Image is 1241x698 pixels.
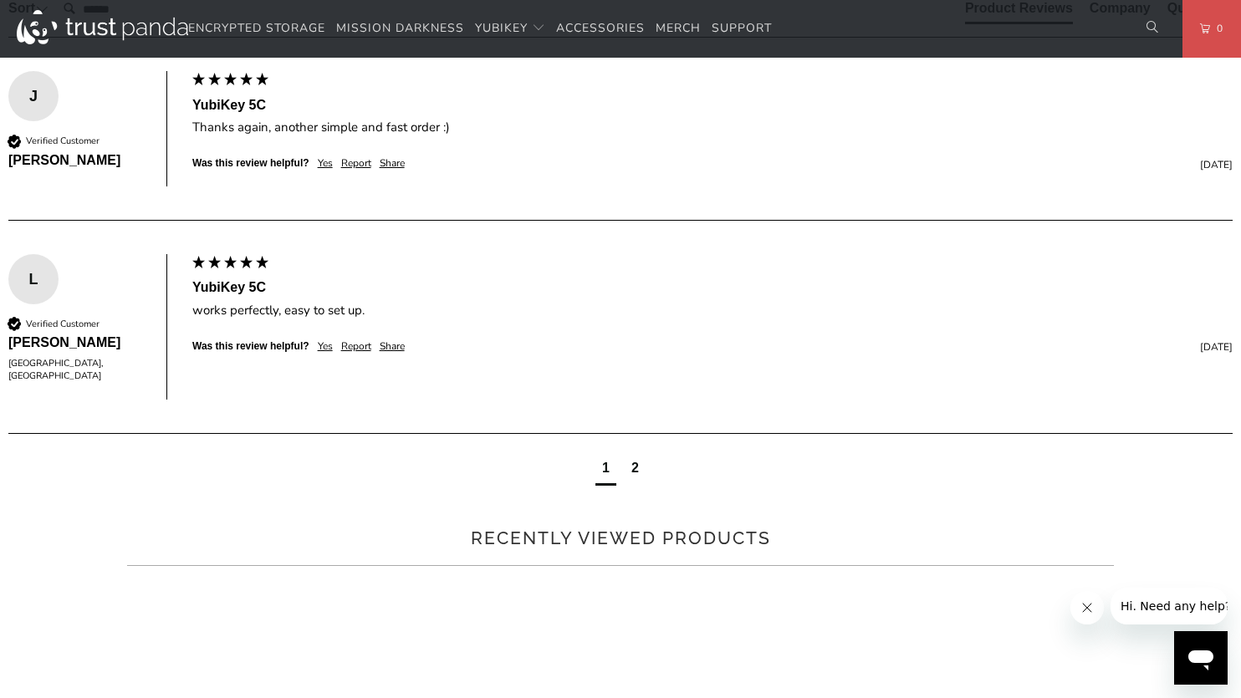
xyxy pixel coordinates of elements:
[336,20,464,36] span: Mission Darkness
[475,20,528,36] span: YubiKey
[1174,631,1228,685] iframe: Button to launch messaging window
[475,9,545,48] summary: YubiKey
[192,156,309,171] div: Was this review helpful?
[631,459,639,477] div: page2
[380,156,405,171] div: Share
[318,156,333,171] div: Yes
[341,339,371,354] div: Report
[595,455,616,486] div: current page1
[556,20,645,36] span: Accessories
[8,84,59,109] div: J
[192,302,1233,319] div: works perfectly, easy to set up.
[602,459,610,477] div: page1
[26,318,100,330] div: Verified Customer
[17,10,188,44] img: Trust Panda Australia
[188,20,325,36] span: Encrypted Storage
[191,254,270,274] div: 5 star rating
[712,9,772,48] a: Support
[8,267,59,292] div: L
[712,20,772,36] span: Support
[127,525,1114,552] h2: Recently viewed products
[1070,591,1104,624] iframe: Close message
[1111,588,1228,624] iframe: Message from company
[26,135,100,147] div: Verified Customer
[413,340,1233,354] div: [DATE]
[656,9,701,48] a: Merch
[380,339,405,354] div: Share
[413,158,1233,172] div: [DATE]
[8,334,150,352] div: [PERSON_NAME]
[192,119,1233,136] div: Thanks again, another simple and fast order :)
[8,357,150,383] div: [GEOGRAPHIC_DATA], [GEOGRAPHIC_DATA]
[556,9,645,48] a: Accessories
[1210,19,1223,38] span: 0
[188,9,325,48] a: Encrypted Storage
[656,20,701,36] span: Merch
[10,12,120,25] span: Hi. Need any help?
[341,156,371,171] div: Report
[192,278,1233,297] div: YubiKey 5C
[625,455,646,486] div: page2
[192,96,1233,115] div: YubiKey 5C
[336,9,464,48] a: Mission Darkness
[318,339,333,354] div: Yes
[188,9,772,48] nav: Translation missing: en.navigation.header.main_nav
[192,339,309,354] div: Was this review helpful?
[8,151,150,170] div: [PERSON_NAME]
[191,71,270,91] div: 5 star rating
